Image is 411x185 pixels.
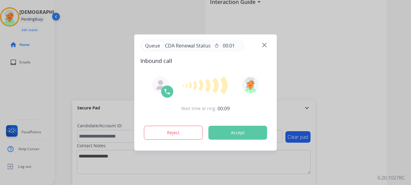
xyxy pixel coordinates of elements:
[140,57,271,65] span: Inbound call
[377,174,405,181] p: 0.20.1027RC
[164,88,171,95] img: call-icon
[143,42,163,49] p: Queue
[156,80,166,90] img: agent-avatar
[242,76,259,93] img: avatar
[214,43,219,48] mat-icon: timer
[262,43,267,47] img: close-button
[163,42,213,49] span: CDA Renewal Status
[209,126,267,140] button: Accept
[223,42,235,49] span: 00:01
[181,105,216,112] span: Wait time at ring:
[218,105,230,112] span: 00:09
[144,126,203,140] button: Reject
